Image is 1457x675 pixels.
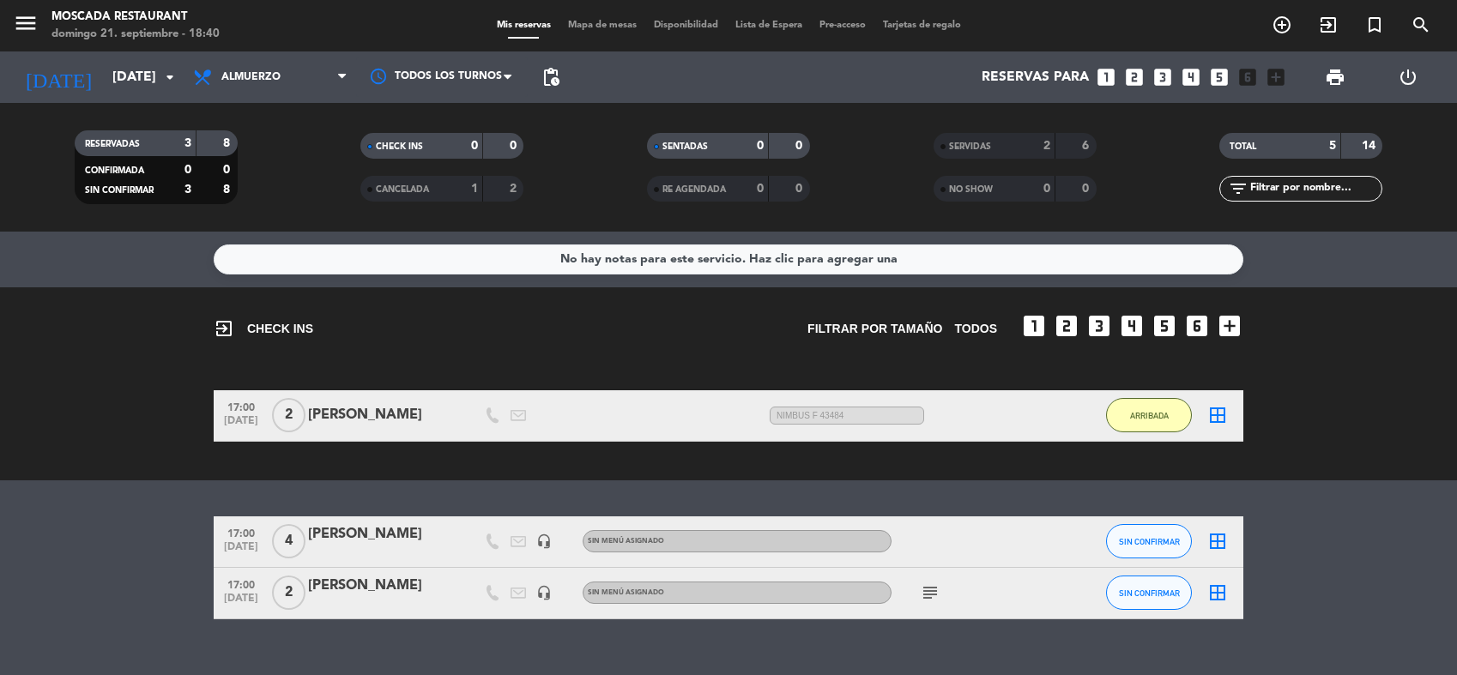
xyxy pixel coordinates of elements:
i: border_all [1207,531,1228,551]
span: RE AGENDADA [662,185,726,194]
i: power_settings_new [1398,67,1418,87]
i: add_box [1265,66,1287,88]
i: looks_5 [1151,312,1178,340]
div: No hay notas para este servicio. Haz clic para agregar una [560,250,898,269]
span: Tarjetas de regalo [874,21,970,30]
i: looks_two [1123,66,1146,88]
span: ARRIBADA [1130,411,1169,420]
strong: 0 [757,140,764,152]
span: 2 [272,576,305,610]
i: add_circle_outline [1272,15,1292,35]
strong: 2 [510,183,520,195]
i: search [1411,15,1431,35]
i: add_box [1216,312,1243,340]
div: [PERSON_NAME] [308,404,454,426]
strong: 14 [1362,140,1379,152]
span: NIMBUS F 43484 [770,407,924,425]
i: looks_3 [1152,66,1174,88]
span: SIN CONFIRMAR [1119,537,1180,546]
i: looks_3 [1085,312,1113,340]
span: 17:00 [220,574,263,594]
i: [DATE] [13,58,104,96]
i: looks_two [1053,312,1080,340]
i: subject [920,582,940,603]
span: CONFIRMADA [85,166,144,175]
i: menu [13,10,39,36]
i: border_all [1207,582,1228,603]
i: filter_list [1228,178,1248,199]
strong: 0 [1082,183,1092,195]
span: Pre-acceso [811,21,874,30]
div: Moscada Restaurant [51,9,220,26]
div: [PERSON_NAME] [308,523,454,545]
span: [DATE] [220,541,263,561]
strong: 0 [757,183,764,195]
strong: 0 [1043,183,1050,195]
i: exit_to_app [1318,15,1339,35]
span: NO SHOW [949,185,993,194]
span: 17:00 [220,522,263,542]
strong: 0 [510,140,520,152]
span: Disponibilidad [645,21,727,30]
span: 17:00 [220,396,263,416]
div: domingo 21. septiembre - 18:40 [51,26,220,43]
i: looks_6 [1183,312,1211,340]
i: headset_mic [536,585,552,600]
i: border_all [1207,405,1228,425]
button: menu [13,10,39,42]
span: SIN CONFIRMAR [85,186,154,195]
div: [PERSON_NAME] [308,575,454,597]
strong: 3 [184,137,191,149]
span: [DATE] [220,593,263,612]
span: RESERVADAS [85,140,140,148]
strong: 0 [223,164,233,176]
span: CANCELADA [376,185,429,194]
strong: 3 [184,184,191,196]
span: Mapa de mesas [559,21,645,30]
input: Filtrar por nombre... [1248,179,1381,198]
strong: 1 [471,183,478,195]
span: Lista de Espera [727,21,811,30]
button: SIN CONFIRMAR [1106,576,1192,610]
span: 2 [272,398,305,432]
strong: 0 [471,140,478,152]
div: LOG OUT [1372,51,1445,103]
i: headset_mic [536,533,552,549]
i: looks_one [1095,66,1117,88]
i: looks_4 [1118,312,1146,340]
strong: 0 [795,140,806,152]
strong: 8 [223,137,233,149]
i: arrow_drop_down [160,67,180,87]
span: SIN CONFIRMAR [1119,588,1180,598]
span: CHECK INS [214,318,313,339]
span: Almuerzo [221,71,281,83]
span: TODOS [954,319,997,339]
strong: 0 [184,164,191,176]
span: Sin menú asignado [588,589,664,596]
span: 4 [272,524,305,558]
span: SERVIDAS [949,142,991,151]
i: looks_5 [1208,66,1230,88]
span: Mis reservas [488,21,559,30]
strong: 6 [1082,140,1092,152]
span: Filtrar por tamaño [807,319,942,339]
strong: 2 [1043,140,1050,152]
span: Reservas para [982,69,1089,86]
span: TOTAL [1230,142,1256,151]
button: SIN CONFIRMAR [1106,524,1192,558]
i: looks_6 [1236,66,1259,88]
span: pending_actions [541,67,561,87]
button: ARRIBADA [1106,398,1192,432]
span: SENTADAS [662,142,708,151]
span: Sin menú asignado [588,538,664,545]
strong: 0 [795,183,806,195]
strong: 8 [223,184,233,196]
i: looks_one [1020,312,1048,340]
strong: 5 [1329,140,1336,152]
span: [DATE] [220,415,263,435]
i: exit_to_app [214,318,234,339]
span: print [1325,67,1345,87]
i: turned_in_not [1364,15,1385,35]
span: CHECK INS [376,142,423,151]
i: looks_4 [1180,66,1202,88]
